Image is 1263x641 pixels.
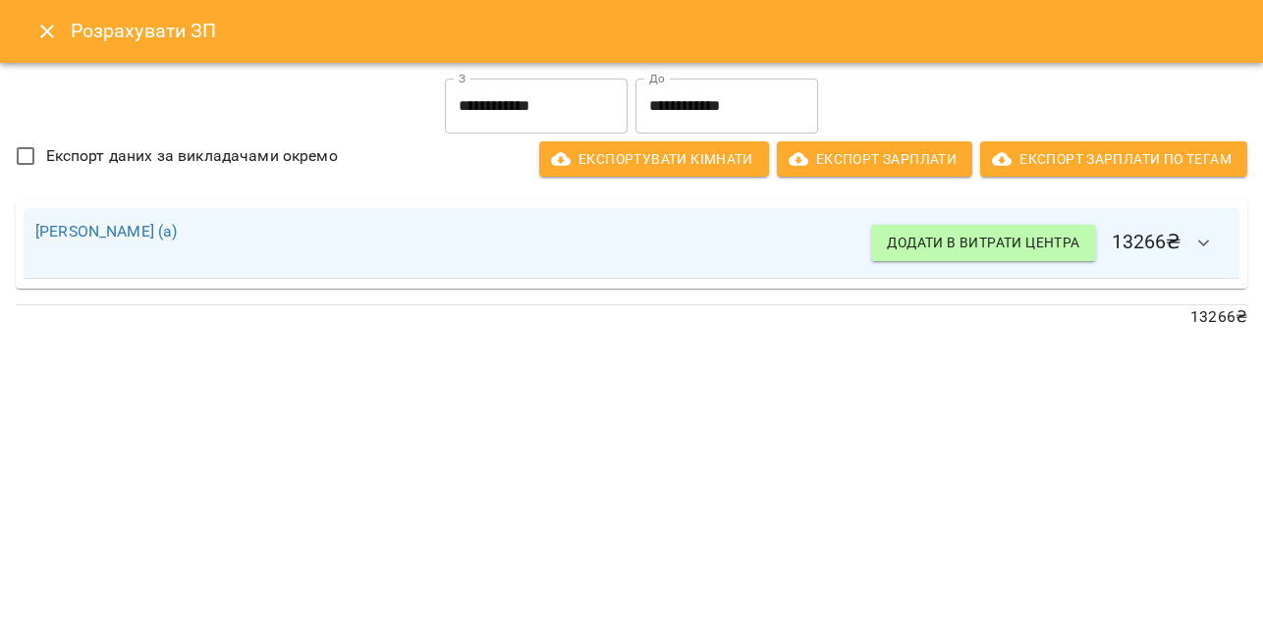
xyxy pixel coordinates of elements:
[887,231,1079,254] span: Додати в витрати центра
[793,147,957,171] span: Експорт Зарплати
[539,141,769,177] button: Експортувати кімнати
[24,8,71,55] button: Close
[996,147,1232,171] span: Експорт Зарплати по тегам
[71,16,1239,46] h6: Розрахувати ЗП
[16,305,1247,329] p: 13266 ₴
[35,222,178,240] a: [PERSON_NAME] (а)
[777,141,972,177] button: Експорт Зарплати
[980,141,1247,177] button: Експорт Зарплати по тегам
[871,225,1095,260] button: Додати в витрати центра
[46,144,338,168] span: Експорт даних за викладачами окремо
[555,147,753,171] span: Експортувати кімнати
[871,220,1228,267] h6: 13266 ₴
